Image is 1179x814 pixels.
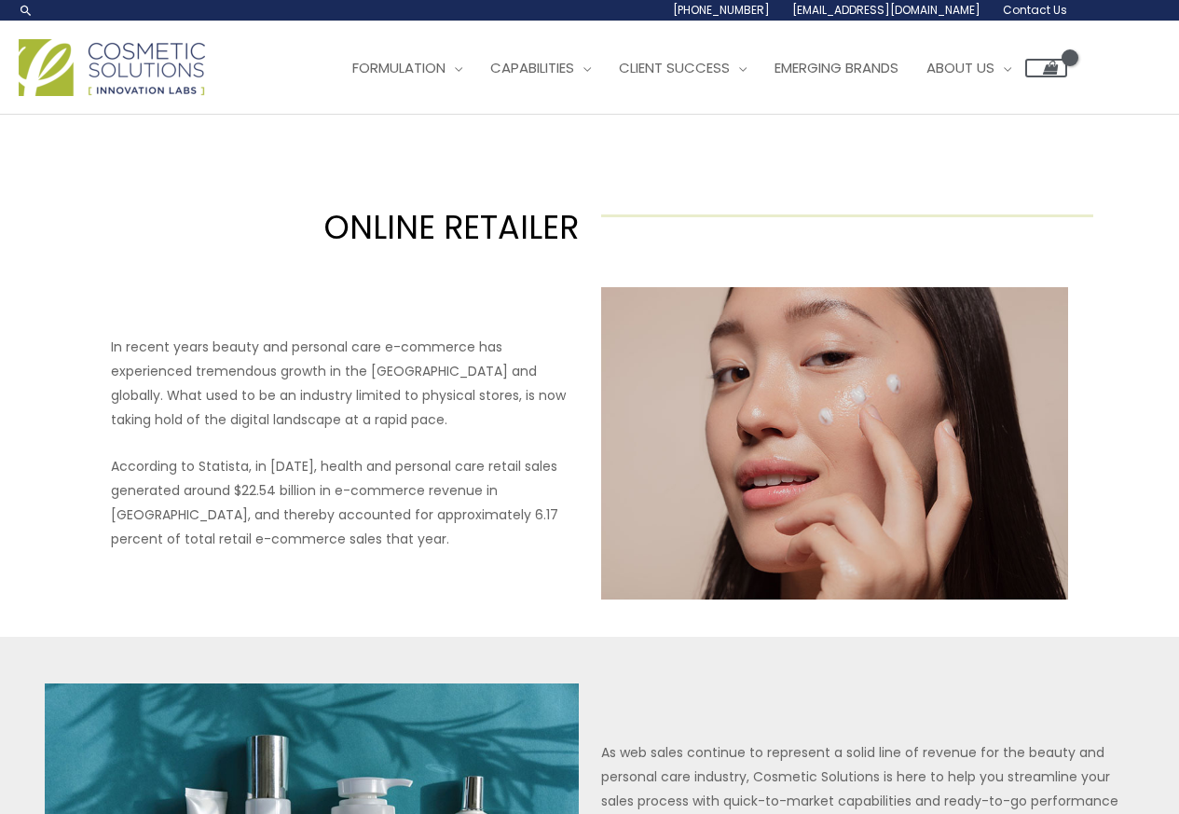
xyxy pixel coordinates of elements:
[490,58,574,77] span: Capabilities
[1025,59,1067,77] a: View Shopping Cart, empty
[1003,2,1067,18] span: Contact Us
[926,58,994,77] span: About Us
[619,58,730,77] span: Client Success
[86,204,579,250] h1: ONLINE RETAILER
[352,58,446,77] span: Formulation
[476,40,605,96] a: Capabilities
[792,2,980,18] span: [EMAIL_ADDRESS][DOMAIN_NAME]
[605,40,761,96] a: Client Success
[111,335,579,432] p: In recent years beauty and personal care e-commerce has experienced tremendous growth in the [GEO...
[19,3,34,18] a: Search icon link
[111,454,579,551] p: According to Statista, in [DATE], health and personal care retail sales generated around $22.54 b...
[912,40,1025,96] a: About Us
[324,40,1067,96] nav: Site Navigation
[338,40,476,96] a: Formulation
[601,287,1069,599] img: Online Retailer Customer Type Image features a model with skin care dots on her face
[19,39,205,96] img: Cosmetic Solutions Logo
[775,58,898,77] span: Emerging Brands
[761,40,912,96] a: Emerging Brands
[673,2,770,18] span: [PHONE_NUMBER]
